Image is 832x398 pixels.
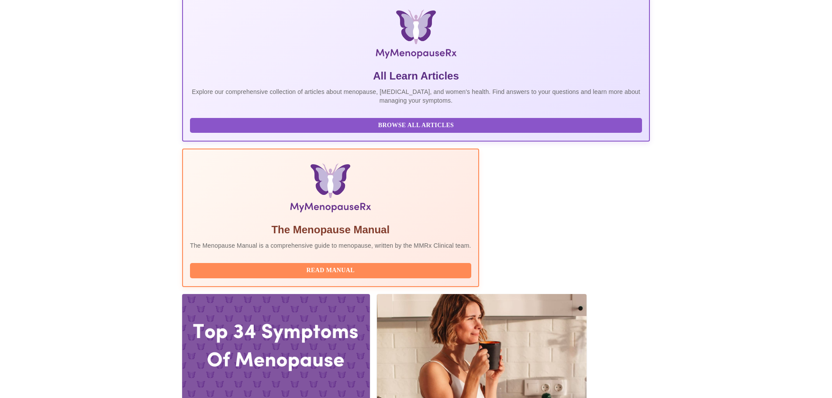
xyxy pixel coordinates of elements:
[190,263,471,278] button: Read Manual
[190,121,644,128] a: Browse All Articles
[190,223,471,237] h5: The Menopause Manual
[199,120,633,131] span: Browse All Articles
[190,266,473,273] a: Read Manual
[190,241,471,250] p: The Menopause Manual is a comprehensive guide to menopause, written by the MMRx Clinical team.
[190,69,642,83] h5: All Learn Articles
[199,265,463,276] span: Read Manual
[190,118,642,133] button: Browse All Articles
[260,10,572,62] img: MyMenopauseRx Logo
[235,163,426,216] img: Menopause Manual
[190,87,642,105] p: Explore our comprehensive collection of articles about menopause, [MEDICAL_DATA], and women's hea...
